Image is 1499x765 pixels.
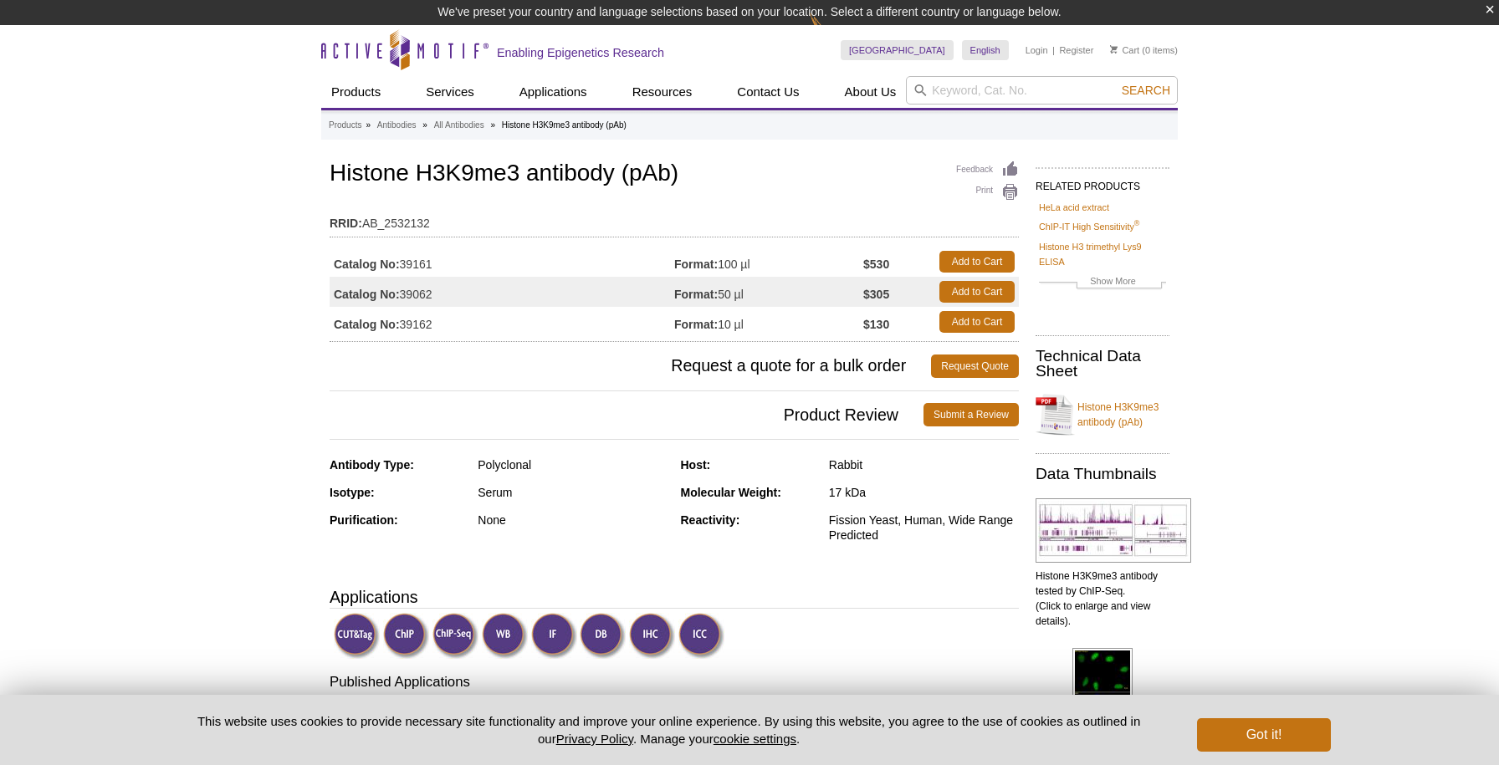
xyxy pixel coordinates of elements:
[962,40,1009,60] a: English
[330,307,674,337] td: 39162
[497,45,664,60] h2: Enabling Epigenetics Research
[1039,219,1139,234] a: ChIP-IT High Sensitivity®
[330,247,674,277] td: 39161
[956,161,1019,179] a: Feedback
[1197,718,1331,752] button: Got it!
[1039,200,1109,215] a: HeLa acid extract
[330,161,1019,189] h1: Histone H3K9me3 antibody (pAb)
[502,120,627,130] li: Histone H3K9me3 antibody (pAb)
[1036,167,1169,197] h2: RELATED PRODUCTS
[482,613,528,659] img: Western Blot Validated
[1122,84,1170,97] span: Search
[334,287,400,302] strong: Catalog No:
[330,672,1019,696] h3: Published Applications
[906,76,1178,105] input: Keyword, Cat. No.
[321,76,391,108] a: Products
[835,76,907,108] a: About Us
[1059,44,1093,56] a: Register
[416,76,484,108] a: Services
[1110,44,1139,56] a: Cart
[1036,498,1191,563] img: Histone H3K9me3 antibody tested by ChIP-Seq.
[810,13,854,52] img: Change Here
[383,613,429,659] img: ChIP Validated
[478,513,668,528] div: None
[674,317,718,332] strong: Format:
[334,317,400,332] strong: Catalog No:
[829,513,1019,543] div: Fission Yeast, Human, Wide Range Predicted
[939,251,1015,273] a: Add to Cart
[490,120,495,130] li: »
[334,613,380,659] img: CUT&Tag Validated
[863,317,889,332] strong: $130
[330,216,362,231] strong: RRID:
[478,485,668,500] div: Serum
[330,206,1019,232] td: AB_2532132
[1110,45,1118,54] img: Your Cart
[863,287,889,302] strong: $305
[681,486,781,499] strong: Molecular Weight:
[330,277,674,307] td: 39062
[330,403,923,426] span: Product Review
[1036,390,1169,440] a: Histone H3K9me3 antibody (pAb)
[330,584,1019,609] h3: Applications
[1052,40,1055,60] li: |
[674,307,863,337] td: 10 µl
[330,354,931,378] span: Request a quote for a bulk order
[329,118,361,133] a: Products
[727,76,809,108] a: Contact Us
[1117,83,1175,98] button: Search
[330,458,414,472] strong: Antibody Type:
[1039,239,1166,269] a: Histone H3 trimethyl Lys9 ELISA
[377,118,417,133] a: Antibodies
[829,485,1019,500] div: 17 kDa
[422,120,427,130] li: »
[434,118,484,133] a: All Antibodies
[330,486,375,499] strong: Isotype:
[674,247,863,277] td: 100 µl
[334,257,400,272] strong: Catalog No:
[923,403,1019,426] a: Submit a Review
[432,613,478,659] img: ChIP-Seq Validated
[1036,569,1169,629] p: Histone H3K9me3 antibody tested by ChIP-Seq. (Click to enlarge and view details).
[556,732,633,746] a: Privacy Policy
[829,457,1019,472] div: Rabbit
[168,712,1169,747] p: This website uses cookies to provide necessary site functionality and improve your online experie...
[1039,273,1166,293] a: Show More
[678,613,724,659] img: Immunocytochemistry Validated
[478,457,668,472] div: Polyclonal
[939,281,1015,303] a: Add to Cart
[714,732,796,746] button: cookie settings
[931,354,1019,378] a: Request Quote
[674,277,863,307] td: 50 µl
[1110,40,1178,60] li: (0 items)
[681,513,740,527] strong: Reactivity:
[366,120,371,130] li: »
[330,513,398,527] strong: Purification:
[674,287,718,302] strong: Format:
[674,257,718,272] strong: Format:
[1036,349,1169,379] h2: Technical Data Sheet
[863,257,889,272] strong: $530
[1134,220,1140,228] sup: ®
[1036,467,1169,482] h2: Data Thumbnails
[841,40,954,60] a: [GEOGRAPHIC_DATA]
[629,613,675,659] img: Immunohistochemistry Validated
[681,458,711,472] strong: Host:
[622,76,703,108] a: Resources
[939,311,1015,333] a: Add to Cart
[509,76,597,108] a: Applications
[1026,44,1048,56] a: Login
[531,613,577,659] img: Immunofluorescence Validated
[580,613,626,659] img: Dot Blot Validated
[956,183,1019,201] a: Print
